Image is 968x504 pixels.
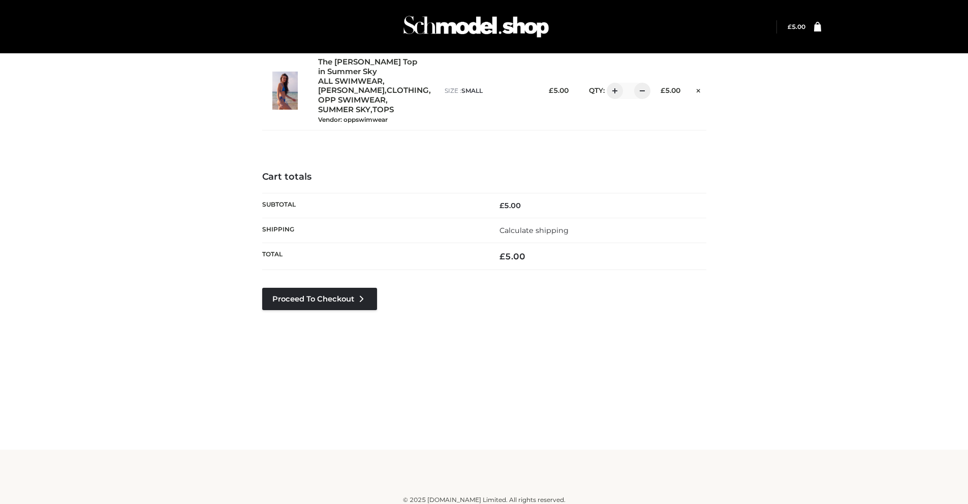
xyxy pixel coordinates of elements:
th: Total [262,243,484,270]
bdi: 5.00 [549,86,569,94]
a: [PERSON_NAME] [318,86,385,95]
bdi: 5.00 [661,86,680,94]
a: Calculate shipping [499,226,569,235]
h4: Cart totals [262,172,706,183]
a: SUMMER SKY [318,105,370,115]
a: CLOTHING [387,86,429,95]
img: Schmodel Admin 964 [400,7,552,47]
a: Proceed to Checkout [262,288,377,310]
span: £ [499,251,505,261]
a: ALL SWIMWEAR [318,77,383,86]
a: The [PERSON_NAME] Top in Summer Sky [318,57,423,77]
div: QTY: [579,83,643,99]
bdi: 5.00 [499,201,521,210]
span: £ [549,86,553,94]
div: , , , , , [318,57,434,124]
span: £ [788,23,792,30]
a: TOPS [372,105,394,115]
span: SMALL [461,87,483,94]
a: Remove this item [691,83,706,96]
span: £ [661,86,665,94]
small: Vendor: oppswimwear [318,116,388,123]
th: Subtotal [262,193,484,218]
span: £ [499,201,504,210]
a: OPP SWIMWEAR [318,95,386,105]
bdi: 5.00 [788,23,805,30]
p: size : [445,86,532,95]
bdi: 5.00 [499,251,525,261]
a: £5.00 [788,23,805,30]
th: Shipping [262,218,484,243]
